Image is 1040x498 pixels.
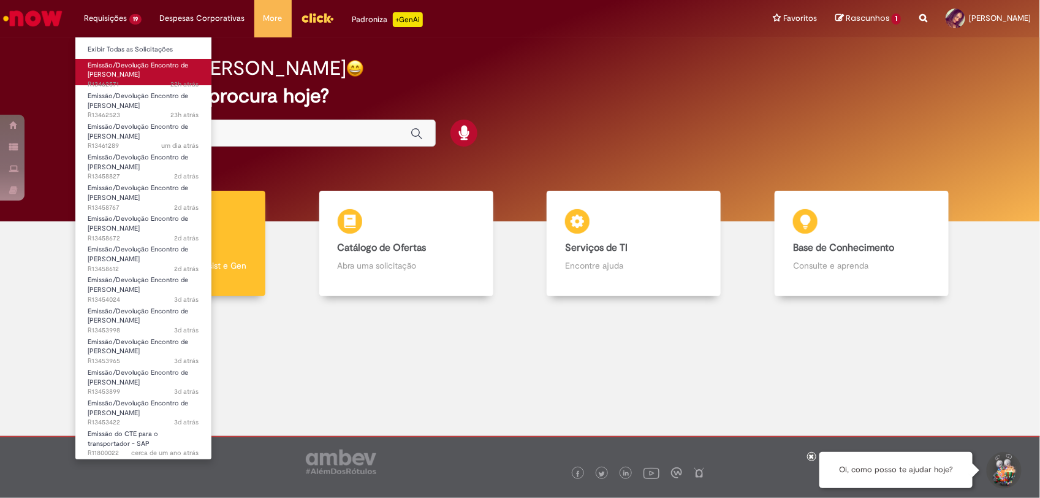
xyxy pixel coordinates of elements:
ul: Requisições [75,37,212,460]
img: logo_footer_facebook.png [575,471,581,477]
a: Aberto R13453422 : Emissão/Devolução Encontro de Contas Fornecedor [75,397,211,423]
span: 3d atrás [175,295,199,304]
img: click_logo_yellow_360x200.png [301,9,334,27]
span: R13453998 [88,326,199,335]
a: Base de Conhecimento Consulte e aprenda [748,191,976,297]
span: Emissão/Devolução Encontro de [PERSON_NAME] [88,399,188,418]
span: Emissão/Devolução Encontro de [PERSON_NAME] [88,214,188,233]
a: Aberto R11800022 : Emissão do CTE para o transportador - SAP [75,427,211,454]
span: Emissão/Devolução Encontro de [PERSON_NAME] [88,91,188,110]
span: Requisições [84,12,127,25]
span: R13453965 [88,356,199,366]
a: Aberto R11781110 : Emissão do CTE para o transportador - SAP [75,458,211,485]
div: Oi, como posso te ajudar hoje? [819,452,973,488]
b: Serviços de TI [565,242,628,254]
span: Despesas Corporativas [160,12,245,25]
span: Emissão/Devolução Encontro de [PERSON_NAME] [88,245,188,264]
time: 28/08/2025 15:46:38 [175,172,199,181]
span: 3d atrás [175,418,199,427]
span: 3d atrás [175,326,199,335]
p: Consulte e aprenda [793,259,930,272]
span: 23h atrás [171,110,199,120]
span: R13454024 [88,295,199,305]
span: 19 [129,14,142,25]
span: R13453899 [88,387,199,397]
a: Aberto R13454024 : Emissão/Devolução Encontro de Contas Fornecedor [75,274,211,300]
span: Emissão/Devolução Encontro de [PERSON_NAME] [88,337,188,356]
a: Tirar dúvidas Tirar dúvidas com Lupi Assist e Gen Ai [64,191,292,297]
span: 3d atrás [175,356,199,366]
a: Aberto R13453965 : Emissão/Devolução Encontro de Contas Fornecedor [75,335,211,362]
img: logo_footer_youtube.png [643,465,659,481]
time: 29/08/2025 10:01:01 [162,141,199,150]
h2: O que você procura hoje? [98,85,941,107]
button: Iniciar Conversa de Suporte [985,452,1022,489]
time: 29/08/2025 14:07:32 [171,80,199,89]
a: Catálogo de Ofertas Abra uma solicitação [292,191,520,297]
span: [PERSON_NAME] [969,13,1031,23]
img: logo_footer_workplace.png [671,467,682,478]
time: 28/08/2025 15:26:02 [175,234,199,243]
span: 22h atrás [171,80,199,89]
span: R13458612 [88,264,199,274]
time: 27/08/2025 17:33:34 [175,356,199,366]
span: R13462571 [88,80,199,90]
time: 28/08/2025 15:17:47 [175,264,199,274]
span: 1 [892,13,901,25]
span: R13458672 [88,234,199,243]
time: 27/08/2025 17:39:13 [175,326,199,335]
time: 27/08/2025 16:07:14 [175,418,199,427]
span: Favoritos [783,12,817,25]
a: Aberto R13461289 : Emissão/Devolução Encontro de Contas Fornecedor [75,120,211,147]
span: 2d atrás [175,172,199,181]
span: 2d atrás [175,234,199,243]
span: Emissão/Devolução Encontro de [PERSON_NAME] [88,307,188,326]
span: R11800022 [88,448,199,458]
h2: Boa tarde, [PERSON_NAME] [98,58,346,79]
span: R13458827 [88,172,199,182]
span: R13461289 [88,141,199,151]
a: Aberto R13462571 : Emissão/Devolução Encontro de Contas Fornecedor [75,59,211,85]
span: Emissão/Devolução Encontro de [PERSON_NAME] [88,183,188,202]
b: Base de Conhecimento [793,242,894,254]
time: 26/07/2024 10:42:54 [131,448,199,458]
p: Encontre ajuda [565,259,702,272]
span: um dia atrás [162,141,199,150]
img: ServiceNow [1,6,64,31]
span: Emissão do CTE para o transportador - SAP [88,429,158,448]
time: 27/08/2025 17:43:26 [175,295,199,304]
span: Emissão/Devolução Encontro de [PERSON_NAME] [88,122,188,141]
b: Catálogo de Ofertas [338,242,427,254]
span: 3d atrás [175,387,199,396]
img: logo_footer_naosei.png [694,467,705,478]
img: logo_footer_ambev_rotulo_gray.png [306,450,376,474]
a: Exibir Todas as Solicitações [75,43,211,56]
img: happy-face.png [346,59,364,77]
span: R13453422 [88,418,199,427]
span: Emissão/Devolução Encontro de [PERSON_NAME] [88,275,188,294]
img: logo_footer_linkedin.png [623,470,629,478]
a: Aberto R13462523 : Emissão/Devolução Encontro de Contas Fornecedor [75,90,211,116]
time: 27/08/2025 17:22:17 [175,387,199,396]
span: Emissão/Devolução Encontro de [PERSON_NAME] [88,153,188,172]
time: 28/08/2025 15:39:09 [175,203,199,212]
p: +GenAi [393,12,423,27]
a: Aberto R13458672 : Emissão/Devolução Encontro de Contas Fornecedor [75,212,211,239]
div: Padroniza [352,12,423,27]
a: Aberto R13458612 : Emissão/Devolução Encontro de Contas Fornecedor [75,243,211,269]
span: Emissão/Devolução Encontro de [PERSON_NAME] [88,61,188,80]
span: Rascunhos [846,12,890,24]
span: cerca de um ano atrás [131,448,199,458]
img: logo_footer_twitter.png [599,471,605,477]
span: R13458767 [88,203,199,213]
a: Serviços de TI Encontre ajuda [520,191,748,297]
span: More [264,12,283,25]
time: 29/08/2025 13:58:35 [171,110,199,120]
a: Aberto R13453899 : Emissão/Devolução Encontro de Contas Fornecedor [75,366,211,393]
span: 2d atrás [175,264,199,274]
a: Aberto R13458827 : Emissão/Devolução Encontro de Contas Fornecedor [75,151,211,177]
span: 2d atrás [175,203,199,212]
a: Aberto R13458767 : Emissão/Devolução Encontro de Contas Fornecedor [75,182,211,208]
span: Emissão/Devolução Encontro de [PERSON_NAME] [88,368,188,387]
span: R13462523 [88,110,199,120]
